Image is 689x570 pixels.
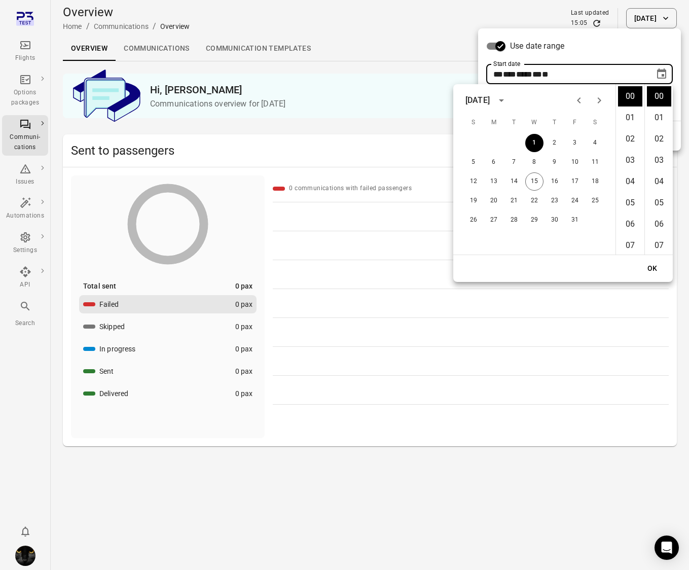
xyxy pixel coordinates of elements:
button: 27 [485,211,503,229]
button: 13 [485,172,503,191]
button: 6 [485,153,503,171]
li: 0 minutes [647,86,671,106]
button: 29 [525,211,543,229]
button: 8 [525,153,543,171]
button: 5 [464,153,483,171]
span: Friday [566,113,584,133]
button: 30 [546,211,564,229]
button: 2 [546,134,564,152]
button: Next month [589,90,609,111]
button: 22 [525,192,543,210]
button: calendar view is open, switch to year view [493,92,510,109]
span: Hours [532,70,542,78]
span: Saturday [586,113,604,133]
button: Choose date, selected date is Oct 1, 2025 [651,64,672,84]
li: 2 minutes [647,129,671,149]
button: 10 [566,153,584,171]
button: 4 [586,134,604,152]
button: 20 [485,192,503,210]
button: 12 [464,172,483,191]
span: Month [503,70,516,78]
button: 18 [586,172,604,191]
button: 9 [546,153,564,171]
span: Use date range [510,40,564,52]
button: 26 [464,211,483,229]
li: 4 hours [618,171,642,192]
li: 2 hours [618,129,642,149]
button: 1 [525,134,543,152]
li: 6 hours [618,214,642,234]
button: 7 [505,153,523,171]
li: 0 hours [618,86,642,106]
li: 7 minutes [647,235,671,256]
div: [DATE] [465,94,490,106]
li: 1 minutes [647,108,671,128]
li: 3 hours [618,150,642,170]
button: 15 [525,172,543,191]
span: Thursday [546,113,564,133]
button: 16 [546,172,564,191]
button: 11 [586,153,604,171]
span: Sunday [464,113,483,133]
span: Year [516,70,532,78]
span: Monday [485,113,503,133]
button: 19 [464,192,483,210]
button: Previous month [569,90,589,111]
button: 21 [505,192,523,210]
li: 5 hours [618,193,642,213]
label: Start date [493,59,520,68]
li: 5 minutes [647,193,671,213]
li: 7 hours [618,235,642,256]
div: Open Intercom Messenger [655,536,679,560]
span: Minutes [542,70,549,78]
button: 25 [586,192,604,210]
li: 4 minutes [647,171,671,192]
button: 14 [505,172,523,191]
button: 31 [566,211,584,229]
button: OK [636,259,669,278]
button: 24 [566,192,584,210]
button: 17 [566,172,584,191]
span: Wednesday [525,113,543,133]
span: Tuesday [505,113,523,133]
ul: Select minutes [644,84,673,255]
ul: Select hours [616,84,644,255]
button: 23 [546,192,564,210]
li: 6 minutes [647,214,671,234]
li: 3 minutes [647,150,671,170]
button: 28 [505,211,523,229]
span: Day [493,70,503,78]
li: 1 hours [618,108,642,128]
button: 3 [566,134,584,152]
